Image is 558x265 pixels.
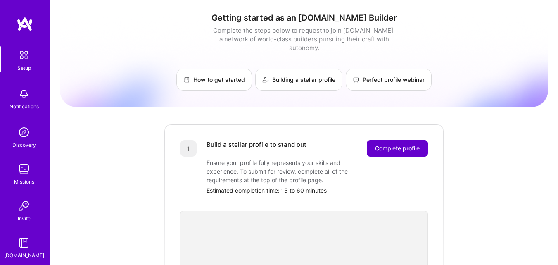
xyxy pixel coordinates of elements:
[60,13,548,23] h1: Getting started as an [DOMAIN_NAME] Builder
[207,140,306,157] div: Build a stellar profile to stand out
[367,140,428,157] button: Complete profile
[255,69,342,91] a: Building a stellar profile
[375,144,420,153] span: Complete profile
[262,76,269,83] img: Building a stellar profile
[4,251,44,260] div: [DOMAIN_NAME]
[211,26,397,52] div: Complete the steps below to request to join [DOMAIN_NAME], a network of world-class builders purs...
[207,158,372,184] div: Ensure your profile fully represents your skills and experience. To submit for review, complete a...
[17,64,31,72] div: Setup
[16,161,32,177] img: teamwork
[180,140,197,157] div: 1
[12,141,36,149] div: Discovery
[353,76,359,83] img: Perfect profile webinar
[16,198,32,214] img: Invite
[16,234,32,251] img: guide book
[16,86,32,102] img: bell
[14,177,34,186] div: Missions
[207,186,428,195] div: Estimated completion time: 15 to 60 minutes
[346,69,432,91] a: Perfect profile webinar
[17,17,33,31] img: logo
[176,69,252,91] a: How to get started
[16,124,32,141] img: discovery
[183,76,190,83] img: How to get started
[15,46,33,64] img: setup
[9,102,39,111] div: Notifications
[18,214,31,223] div: Invite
